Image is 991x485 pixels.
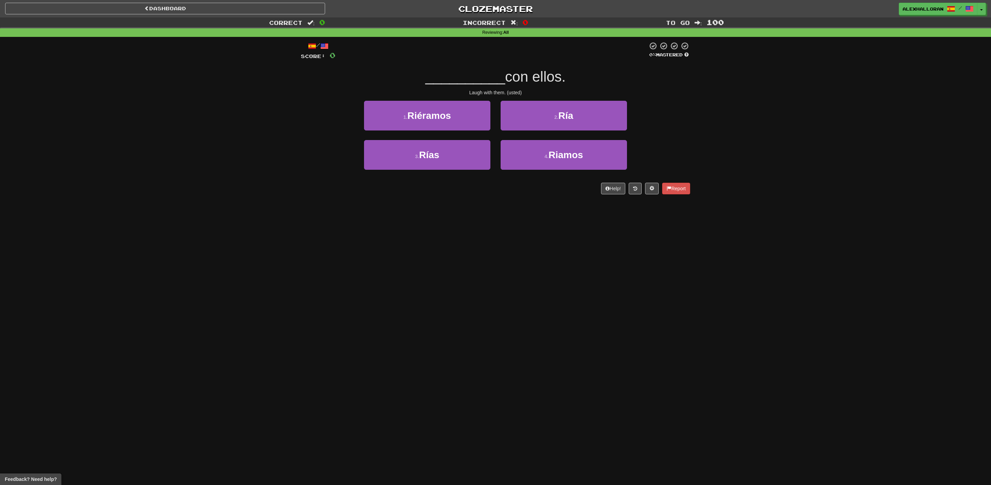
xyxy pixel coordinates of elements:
span: : [307,20,315,26]
small: 3 . [415,154,419,159]
a: AlexHalloran / [899,3,977,15]
span: __________ [425,69,505,85]
small: 2 . [554,114,558,120]
button: Report [662,183,690,194]
span: 0 % [649,52,656,57]
span: Incorrect [463,19,506,26]
span: AlexHalloran [903,6,944,12]
small: 4 . [545,154,549,159]
span: Riamos [548,150,583,160]
small: 1 . [403,114,407,120]
span: / [959,5,962,10]
span: : [511,20,518,26]
span: 100 [707,18,724,26]
span: Correct [269,19,303,26]
span: 0 [330,51,335,59]
div: Laugh with them. (usted) [301,89,690,96]
button: 3.Rías [364,140,490,170]
span: To go [666,19,690,26]
a: Clozemaster [335,3,655,15]
span: Score: [301,53,325,59]
div: / [301,42,335,50]
a: Dashboard [5,3,325,14]
span: con ellos. [505,69,566,85]
button: 2.Ría [501,101,627,130]
div: Mastered [648,52,690,58]
span: Rías [419,150,439,160]
span: 0 [319,18,325,26]
button: Round history (alt+y) [629,183,642,194]
span: : [695,20,702,26]
span: Ría [558,110,573,121]
strong: All [503,30,509,35]
button: 4.Riamos [501,140,627,170]
button: Help! [601,183,625,194]
span: Riéramos [407,110,451,121]
button: 1.Riéramos [364,101,490,130]
span: 0 [522,18,528,26]
span: Open feedback widget [5,476,57,483]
